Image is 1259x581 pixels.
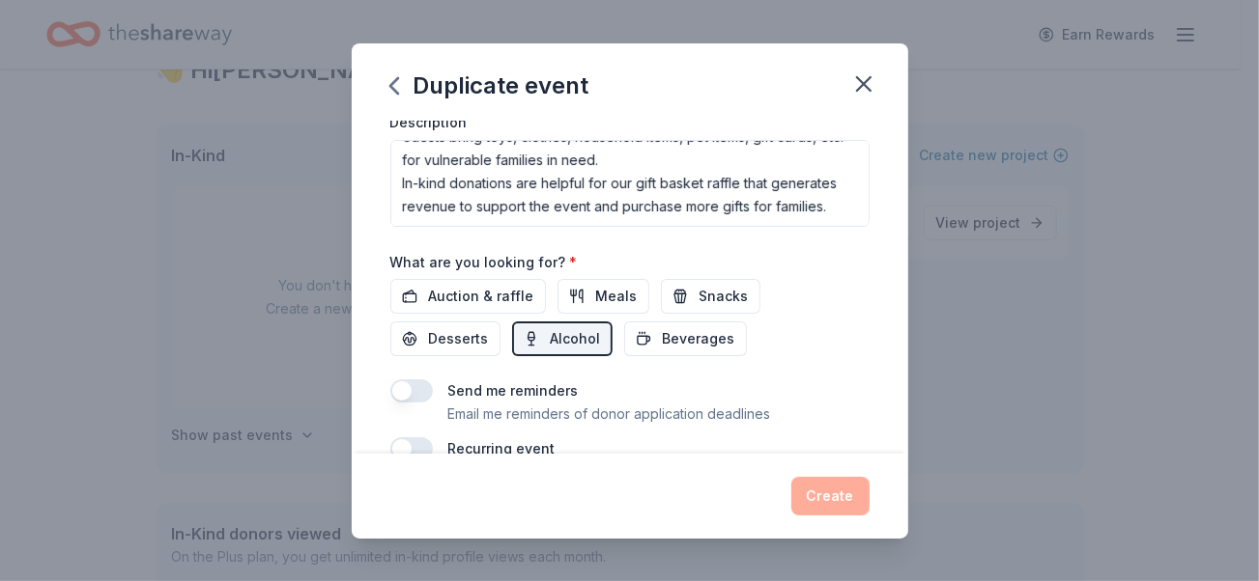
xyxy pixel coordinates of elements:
[661,279,760,314] button: Snacks
[512,321,613,356] button: Alcohol
[390,321,501,356] button: Desserts
[390,70,589,101] div: Duplicate event
[448,440,556,456] label: Recurring event
[448,402,771,426] p: Email me reminders of donor application deadlines
[390,140,870,227] textarea: This event is the 30th annual [PERSON_NAME]'s Party gift drive. Guests bring toys, clothes, house...
[700,285,749,308] span: Snacks
[429,285,534,308] span: Auction & raffle
[429,327,489,350] span: Desserts
[663,327,735,350] span: Beverages
[596,285,638,308] span: Meals
[551,327,601,350] span: Alcohol
[390,253,578,272] label: What are you looking for?
[390,113,468,132] label: Description
[390,279,546,314] button: Auction & raffle
[558,279,649,314] button: Meals
[624,321,747,356] button: Beverages
[448,382,579,399] label: Send me reminders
